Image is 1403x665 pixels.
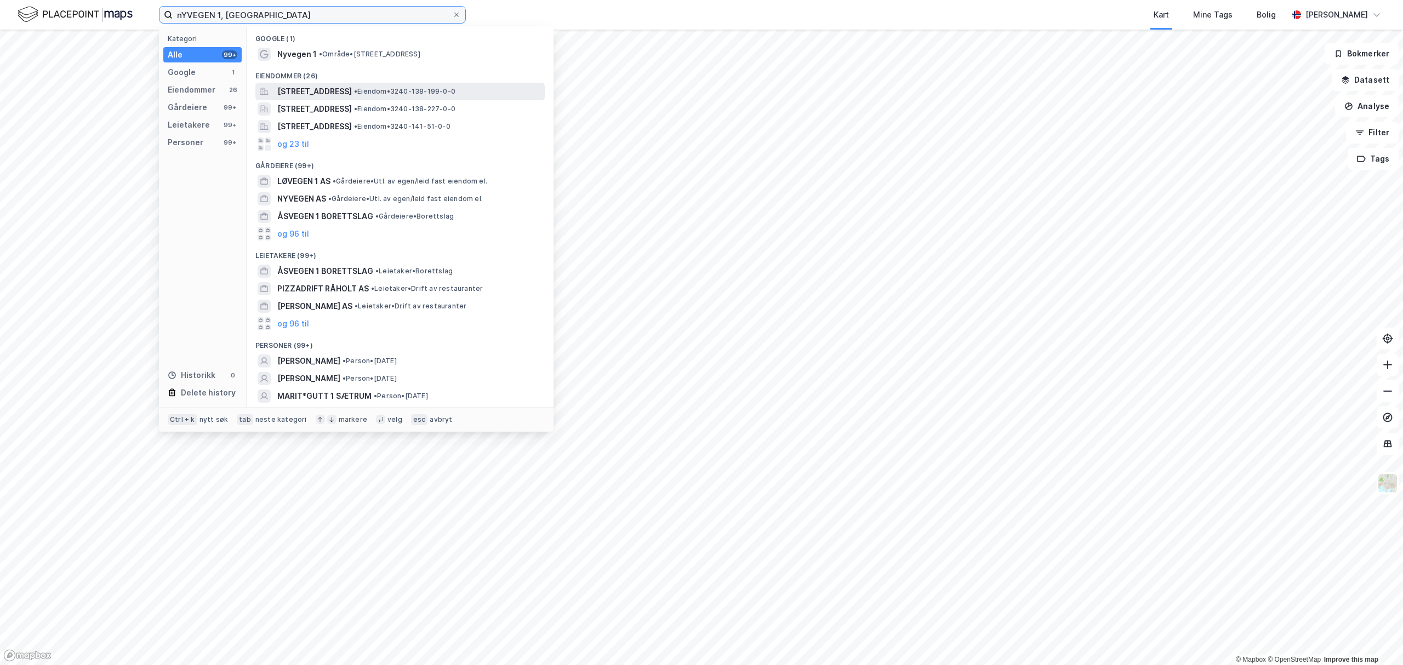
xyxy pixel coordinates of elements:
[375,267,379,275] span: •
[375,212,454,221] span: Gårdeiere • Borettslag
[237,414,253,425] div: tab
[277,210,373,223] span: ÅSVEGEN 1 BORETTSLAG
[277,137,309,151] button: og 23 til
[371,284,483,293] span: Leietaker • Drift av restauranter
[247,26,554,45] div: Google (1)
[1335,95,1399,117] button: Analyse
[354,122,450,131] span: Eiendom • 3240-141-51-0-0
[1377,473,1398,494] img: Z
[229,68,237,77] div: 1
[18,5,133,24] img: logo.f888ab2527a4732fd821a326f86c7f29.svg
[255,415,307,424] div: neste kategori
[354,87,455,96] span: Eiendom • 3240-138-199-0-0
[222,50,237,59] div: 99+
[343,374,397,383] span: Person • [DATE]
[411,414,428,425] div: esc
[333,177,487,186] span: Gårdeiere • Utl. av egen/leid fast eiendom el.
[371,284,374,293] span: •
[3,649,52,662] a: Mapbox homepage
[168,136,203,149] div: Personer
[277,354,340,368] span: [PERSON_NAME]
[343,357,397,365] span: Person • [DATE]
[277,85,352,98] span: [STREET_ADDRESS]
[181,386,236,399] div: Delete history
[343,357,346,365] span: •
[355,302,466,311] span: Leietaker • Drift av restauranter
[277,227,309,240] button: og 96 til
[343,374,346,382] span: •
[1348,612,1403,665] div: Kontrollprogram for chat
[247,332,554,352] div: Personer (99+)
[1332,69,1399,91] button: Datasett
[277,175,330,188] span: LØVEGEN 1 AS
[1193,8,1233,21] div: Mine Tags
[222,103,237,112] div: 99+
[168,118,210,131] div: Leietakere
[375,267,453,276] span: Leietaker • Borettslag
[374,392,428,400] span: Person • [DATE]
[354,122,357,130] span: •
[168,101,207,114] div: Gårdeiere
[328,194,483,203] span: Gårdeiere • Utl. av egen/leid fast eiendom el.
[1236,656,1266,663] a: Mapbox
[277,48,317,61] span: Nyvegen 1
[173,7,452,23] input: Søk på adresse, matrikkel, gårdeiere, leietakere eller personer
[168,414,197,425] div: Ctrl + k
[319,50,322,58] span: •
[199,415,229,424] div: nytt søk
[277,120,352,133] span: [STREET_ADDRESS]
[1154,8,1169,21] div: Kart
[1348,148,1399,170] button: Tags
[1305,8,1368,21] div: [PERSON_NAME]
[168,35,242,43] div: Kategori
[375,212,379,220] span: •
[319,50,420,59] span: Område • [STREET_ADDRESS]
[1346,122,1399,144] button: Filter
[229,85,237,94] div: 26
[328,194,332,203] span: •
[1268,656,1321,663] a: OpenStreetMap
[277,389,372,403] span: MARIT*GUTT 1 SÆTRUM
[168,66,196,79] div: Google
[247,243,554,262] div: Leietakere (99+)
[354,105,357,113] span: •
[374,392,377,400] span: •
[333,177,336,185] span: •
[277,282,369,295] span: PIZZADRIFT RÅHOLT AS
[229,371,237,380] div: 0
[277,317,309,330] button: og 96 til
[222,121,237,129] div: 99+
[277,372,340,385] span: [PERSON_NAME]
[1324,656,1378,663] a: Improve this map
[339,415,367,424] div: markere
[247,63,554,83] div: Eiendommer (26)
[222,138,237,147] div: 99+
[1257,8,1276,21] div: Bolig
[277,192,326,205] span: NYVEGEN AS
[354,87,357,95] span: •
[430,415,452,424] div: avbryt
[354,105,455,113] span: Eiendom • 3240-138-227-0-0
[387,415,402,424] div: velg
[168,83,215,96] div: Eiendommer
[277,102,352,116] span: [STREET_ADDRESS]
[277,265,373,278] span: ÅSVEGEN 1 BORETTSLAG
[247,153,554,173] div: Gårdeiere (99+)
[277,300,352,313] span: [PERSON_NAME] AS
[1325,43,1399,65] button: Bokmerker
[355,302,358,310] span: •
[168,48,182,61] div: Alle
[168,369,215,382] div: Historikk
[1348,612,1403,665] iframe: Chat Widget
